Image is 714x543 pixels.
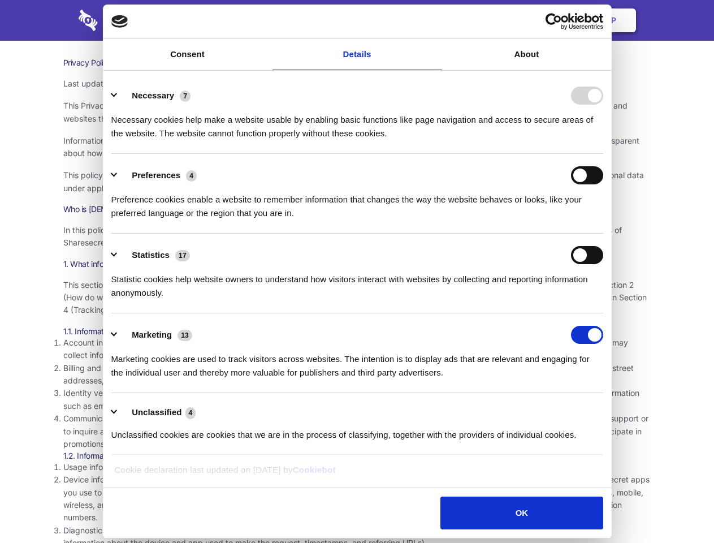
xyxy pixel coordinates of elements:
[63,170,644,192] span: This policy uses the term “personal data” to refer to information that is related to an identifie...
[132,250,170,260] label: Statistics
[132,170,180,180] label: Preferences
[186,170,197,182] span: 4
[111,406,203,420] button: Unclassified (4)
[180,90,191,102] span: 7
[458,3,510,38] a: Contact
[63,326,177,336] span: 1.1. Information you provide to us
[63,451,244,460] span: 1.2. Information collected when you use our services
[63,338,628,360] span: Account information. Our services generally require you to create an account before you can acces...
[63,475,650,522] span: Device information. We may collect information from and about the device you use to access our se...
[111,15,128,28] img: logo
[111,264,603,300] div: Statistic cookies help website owners to understand how visitors interact with websites by collec...
[111,344,603,380] div: Marketing cookies are used to track visitors across websites. The intention is to display ads tha...
[178,330,192,341] span: 13
[111,166,204,184] button: Preferences (4)
[332,3,381,38] a: Pricing
[63,280,647,315] span: This section describes the various types of information we collect from and about you. To underst...
[63,58,651,68] h1: Privacy Policy
[272,39,442,70] a: Details
[442,39,612,70] a: About
[504,13,603,30] a: Usercentrics Cookiebot - opens in a new window
[513,3,562,38] a: Login
[111,105,603,140] div: Necessary cookies help make a website usable by enabling basic functions like page navigation and...
[63,388,639,410] span: Identity verification information. Some services require you to verify your identity as part of c...
[657,486,700,529] iframe: Drift Widget Chat Controller
[103,39,272,70] a: Consent
[175,250,190,261] span: 17
[63,413,648,449] span: Communications and submissions. You may choose to provide us with information when you communicat...
[111,420,603,442] div: Unclassified cookies are cookies that we are in the process of classifying, together with the pro...
[111,184,603,220] div: Preference cookies enable a website to remember information that changes the way the website beha...
[63,462,538,472] span: Usage information. We collect information about how you interact with our services, when and for ...
[63,101,628,123] span: This Privacy Policy describes how we process and handle data provided to Sharesecret in connectio...
[111,246,197,264] button: Statistics (17)
[63,225,622,247] span: In this policy, “Sharesecret,” “we,” “us,” and “our” refer to Sharesecret Inc., a U.S. company. S...
[63,363,634,385] span: Billing and payment information. In order to purchase a service, you may need to provide us with ...
[63,204,176,214] span: Who is [DEMOGRAPHIC_DATA]?
[79,10,175,31] img: logo-wordmark-white-trans-d4663122ce5f474addd5e946df7df03e33cb6a1c49d2221995e7729f52c070b2.svg
[293,465,336,475] a: Cookiebot
[111,326,200,344] button: Marketing (13)
[132,90,174,100] label: Necessary
[63,259,219,269] span: 1. What information do we collect about you?
[63,77,651,90] p: Last updated: [DATE]
[440,497,603,529] button: OK
[111,87,198,105] button: Necessary (7)
[185,407,196,419] span: 4
[106,463,608,485] div: Cookie declaration last updated on [DATE] by
[63,136,639,158] span: Information security and privacy are at the heart of what Sharesecret values and promotes as a co...
[132,330,172,339] label: Marketing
